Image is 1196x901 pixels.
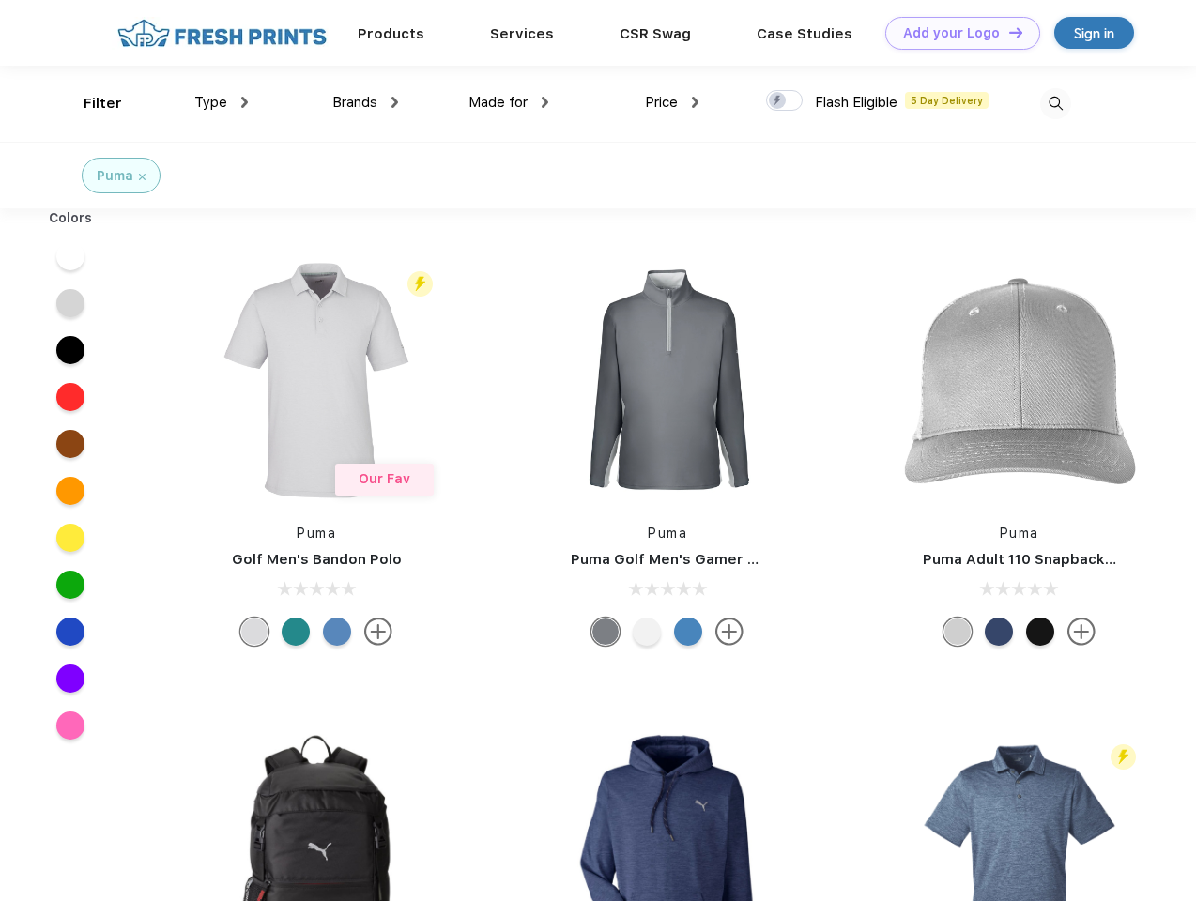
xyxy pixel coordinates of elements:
div: Colors [35,208,107,228]
a: Sign in [1054,17,1134,49]
div: Bright Cobalt [674,618,702,646]
span: 5 Day Delivery [905,92,989,109]
a: Golf Men's Bandon Polo [232,551,402,568]
div: Quarry Brt Whit [943,618,972,646]
img: DT [1009,27,1022,38]
div: Peacoat with Qut Shd [985,618,1013,646]
span: Type [194,94,227,111]
div: Lake Blue [323,618,351,646]
a: Puma Golf Men's Gamer Golf Quarter-Zip [571,551,867,568]
span: Brands [332,94,377,111]
img: more.svg [1067,618,1096,646]
span: Made for [468,94,528,111]
img: dropdown.png [692,97,698,108]
span: Flash Eligible [815,94,897,111]
a: Puma [1000,526,1039,541]
a: CSR Swag [620,25,691,42]
span: Our Fav [359,471,410,486]
div: Add your Logo [903,25,1000,41]
img: func=resize&h=266 [895,255,1144,505]
img: desktop_search.svg [1040,88,1071,119]
a: Puma [297,526,336,541]
img: more.svg [715,618,744,646]
div: High Rise [240,618,268,646]
a: Products [358,25,424,42]
div: Bright White [633,618,661,646]
img: func=resize&h=266 [543,255,792,505]
span: Price [645,94,678,111]
img: flash_active_toggle.svg [1111,744,1136,770]
div: Green Lagoon [282,618,310,646]
div: Filter [84,93,122,115]
a: Puma [648,526,687,541]
div: Sign in [1074,23,1114,44]
img: dropdown.png [391,97,398,108]
img: dropdown.png [542,97,548,108]
img: filter_cancel.svg [139,174,146,180]
img: dropdown.png [241,97,248,108]
div: Quiet Shade [591,618,620,646]
img: more.svg [364,618,392,646]
a: Services [490,25,554,42]
img: func=resize&h=266 [192,255,441,505]
div: Puma [97,166,133,186]
img: flash_active_toggle.svg [407,271,433,297]
img: fo%20logo%202.webp [112,17,332,50]
div: Pma Blk with Pma Blk [1026,618,1054,646]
